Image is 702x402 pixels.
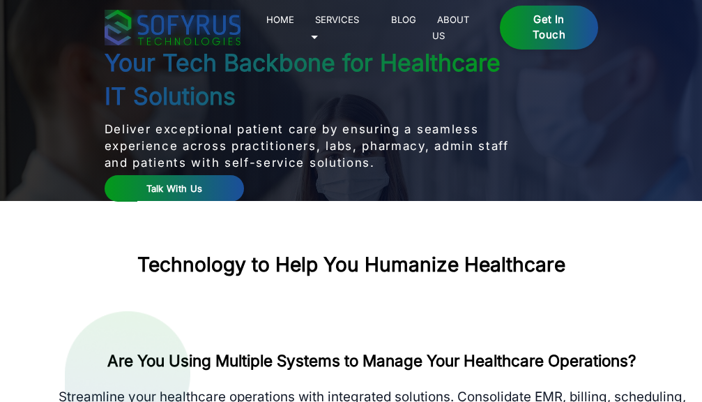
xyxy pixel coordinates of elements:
[386,11,422,28] a: Blog
[105,121,516,171] p: Deliver exceptional patient care by ensuring a seamless experience across practitioners, labs, ph...
[310,11,360,43] a: Services 🞃
[105,175,245,202] a: Talk With Us
[261,11,300,28] a: Home
[500,6,597,50] a: Get in Touch
[432,11,470,43] a: About Us
[52,350,692,371] h2: Are You Using Multiple Systems to Manage Your Healthcare Operations?
[137,253,565,277] h2: Technology to Help You Humanize Healthcare
[105,10,241,45] img: sofyrus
